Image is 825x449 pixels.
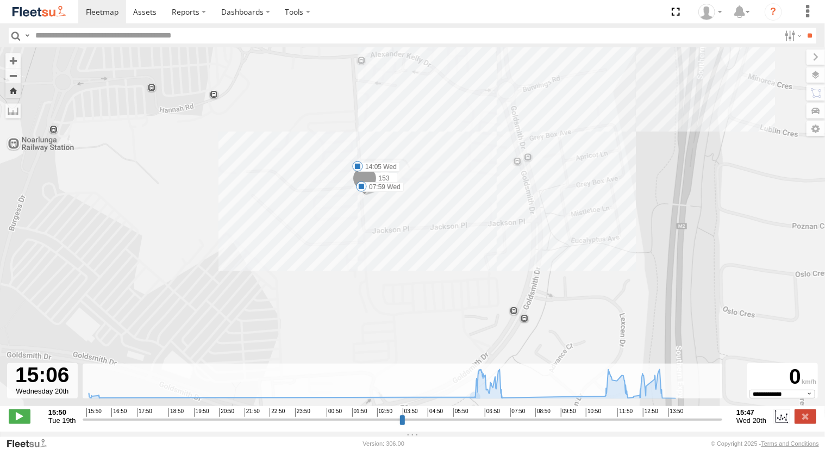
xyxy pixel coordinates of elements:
label: 14:05 Wed [358,162,400,172]
span: 07:50 [510,408,526,417]
span: 12:50 [643,408,658,417]
button: Zoom out [5,68,21,83]
img: fleetsu-logo-horizontal.svg [11,4,67,19]
span: 05:50 [453,408,468,417]
span: Wed 20th Aug 2025 [736,416,766,425]
span: 02:50 [377,408,392,417]
label: 07:59 Wed [361,182,404,192]
span: Tue 19th Aug 2025 [48,416,76,425]
span: 21:50 [245,408,260,417]
label: Search Filter Options [780,28,804,43]
a: Visit our Website [6,438,56,449]
span: 16:50 [111,408,127,417]
strong: 15:47 [736,408,766,416]
span: 03:50 [403,408,418,417]
i: ? [765,3,782,21]
a: Terms and Conditions [761,440,819,447]
label: Search Query [23,28,32,43]
button: Zoom Home [5,83,21,98]
span: 06:50 [485,408,500,417]
strong: 15:50 [48,408,76,416]
span: 08:50 [535,408,551,417]
span: 15:50 [86,408,102,417]
span: 10:50 [586,408,601,417]
span: 153 [379,174,390,182]
div: Version: 306.00 [363,440,404,447]
label: Measure [5,103,21,119]
span: 01:50 [352,408,367,417]
span: 09:50 [561,408,576,417]
label: Play/Stop [9,409,30,423]
span: 04:50 [428,408,443,417]
span: 13:50 [668,408,684,417]
label: Close [795,409,816,423]
span: 19:50 [194,408,209,417]
label: Map Settings [807,121,825,136]
div: © Copyright 2025 - [711,440,819,447]
span: 00:50 [327,408,342,417]
span: 23:50 [295,408,310,417]
button: Zoom in [5,53,21,68]
div: 0 [749,365,816,390]
span: 20:50 [219,408,234,417]
span: 22:50 [270,408,285,417]
span: 17:50 [137,408,152,417]
span: 11:50 [617,408,633,417]
span: 18:50 [168,408,184,417]
div: Kellie Roberts [695,4,726,20]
